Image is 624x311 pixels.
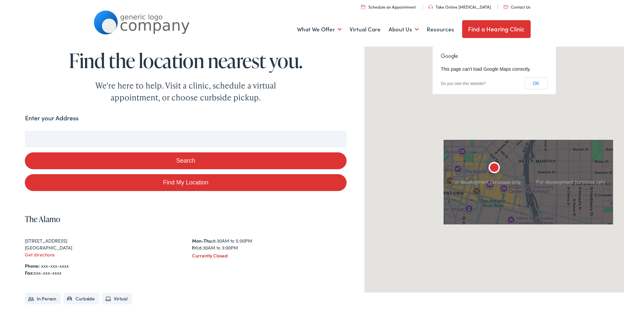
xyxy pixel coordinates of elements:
[102,293,132,304] li: Virtual
[441,81,486,86] a: Do you own this website?
[428,5,433,9] img: utility icon
[25,251,55,258] a: Get directions
[361,5,365,9] img: utility icon
[524,77,548,89] button: OK
[389,17,419,42] a: About Us
[25,214,60,224] a: The Alamo
[462,20,531,38] a: Find a Hearing Clinic
[41,262,69,269] a: xxx-xxx-xxxx
[25,262,40,269] strong: Phone:
[25,237,179,244] div: [STREET_ADDRESS]
[192,237,346,251] div: 8:30AM to 5:00PM 8:30AM to 3:00PM
[64,293,99,304] li: Curbside
[25,269,34,276] strong: Fax:
[25,131,346,147] input: Enter your address or zip code
[441,66,531,72] span: This page can't load Google Maps correctly.
[25,244,179,251] div: [GEOGRAPHIC_DATA]
[297,17,342,42] a: What We Offer
[25,174,346,191] a: Find My Location
[25,269,346,276] div: xxx-xxx-xxxx
[504,5,508,9] img: utility icon
[192,244,199,251] strong: Fri:
[192,237,213,244] strong: Mon-Thu:
[25,50,346,71] h1: Find the location nearest you.
[427,17,454,42] a: Resources
[428,4,491,10] a: Take Online [MEDICAL_DATA]
[486,161,502,176] div: The Alamo
[25,113,78,123] label: Enter your Address
[80,80,292,103] div: We're here to help. Visit a clinic, schedule a virtual appointment, or choose curbside pickup.
[25,293,61,304] li: In Person
[350,17,381,42] a: Virtual Care
[504,4,530,10] a: Contact Us
[361,4,416,10] a: Schedule an Appointment
[192,252,346,259] div: Currently Closed
[25,152,346,169] button: Search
